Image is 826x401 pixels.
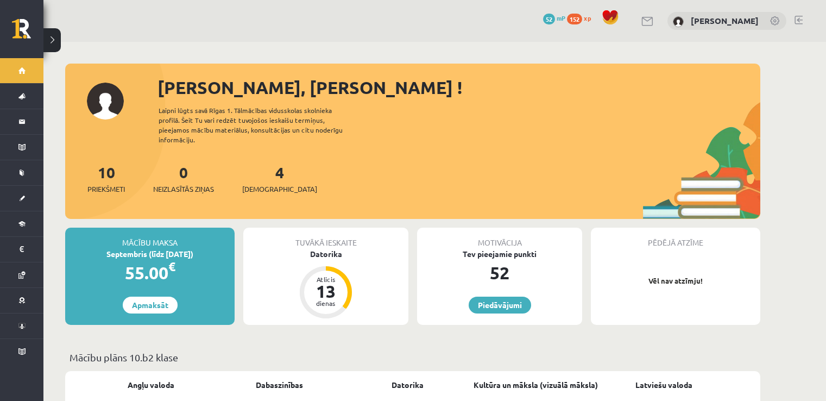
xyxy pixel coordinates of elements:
[417,260,582,286] div: 52
[310,276,342,283] div: Atlicis
[128,379,174,391] a: Angļu valoda
[168,259,175,274] span: €
[392,379,424,391] a: Datorika
[567,14,596,22] a: 152 xp
[242,162,317,195] a: 4[DEMOGRAPHIC_DATA]
[243,228,408,248] div: Tuvākā ieskaite
[543,14,565,22] a: 52 mP
[242,184,317,195] span: [DEMOGRAPHIC_DATA]
[123,297,178,314] a: Apmaksāt
[12,19,43,46] a: Rīgas 1. Tālmācības vidusskola
[417,248,582,260] div: Tev pieejamie punkti
[310,300,342,306] div: dienas
[635,379,692,391] a: Latviešu valoda
[591,228,760,248] div: Pēdējā atzīme
[87,184,125,195] span: Priekšmeti
[256,379,303,391] a: Dabaszinības
[691,15,759,26] a: [PERSON_NAME]
[153,162,214,195] a: 0Neizlasītās ziņas
[65,228,235,248] div: Mācību maksa
[159,105,362,145] div: Laipni lūgts savā Rīgas 1. Tālmācības vidusskolas skolnieka profilā. Šeit Tu vari redzēt tuvojošo...
[469,297,531,314] a: Piedāvājumi
[70,350,756,365] p: Mācību plāns 10.b2 klase
[567,14,582,24] span: 152
[543,14,555,24] span: 52
[243,248,408,320] a: Datorika Atlicis 13 dienas
[310,283,342,300] div: 13
[65,260,235,286] div: 55.00
[65,248,235,260] div: Septembris (līdz [DATE])
[596,275,755,286] p: Vēl nav atzīmju!
[474,379,598,391] a: Kultūra un māksla (vizuālā māksla)
[557,14,565,22] span: mP
[87,162,125,195] a: 10Priekšmeti
[153,184,214,195] span: Neizlasītās ziņas
[417,228,582,248] div: Motivācija
[243,248,408,260] div: Datorika
[584,14,591,22] span: xp
[673,16,684,27] img: Artūrs Reinis Valters
[157,74,760,101] div: [PERSON_NAME], [PERSON_NAME] !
